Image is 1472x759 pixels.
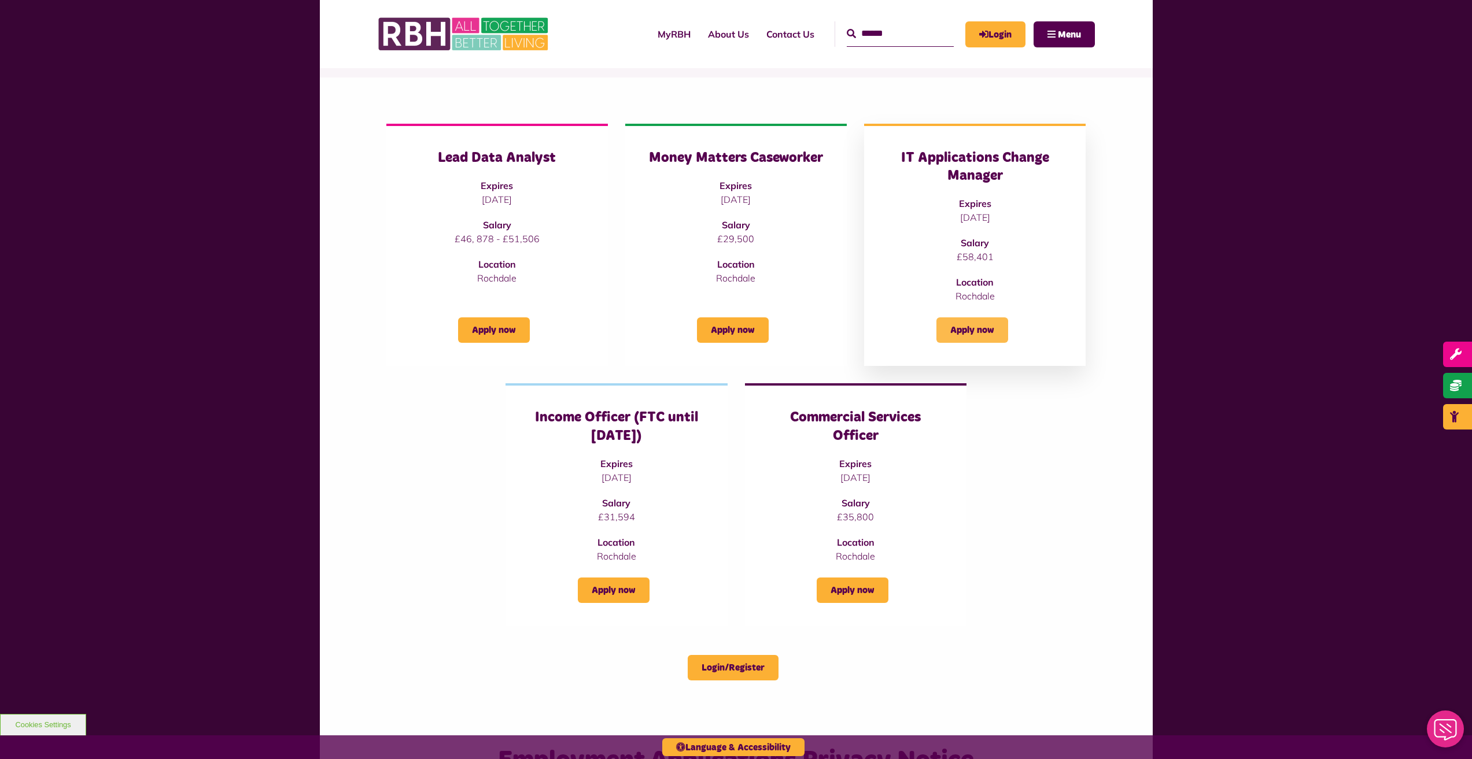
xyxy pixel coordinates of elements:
p: Rochdale [529,549,704,563]
span: Menu [1058,30,1081,39]
strong: Salary [722,219,750,231]
a: Contact Us [758,18,823,50]
p: [DATE] [887,210,1063,224]
p: [DATE] [648,192,824,206]
button: Navigation [1034,21,1095,47]
input: Search [847,21,954,46]
p: £31,594 [529,510,704,524]
a: Apply now [697,317,769,343]
strong: Expires [959,198,991,209]
p: Rochdale [768,549,943,563]
h3: Lead Data Analyst [409,149,585,167]
strong: Location [478,258,516,270]
a: About Us [699,18,758,50]
p: [DATE] [529,471,704,484]
strong: Expires [839,458,872,469]
strong: Salary [602,497,630,509]
strong: Salary [483,219,511,231]
a: Apply now [936,317,1008,343]
button: Language & Accessibility [662,738,805,756]
p: £58,401 [887,250,1063,264]
p: [DATE] [768,471,943,484]
img: RBH [378,12,551,57]
p: £29,500 [648,232,824,246]
p: Rochdale [887,289,1063,303]
h3: IT Applications Change Manager [887,149,1063,185]
a: Apply now [578,577,650,603]
strong: Location [597,536,635,548]
a: Apply now [458,317,530,343]
strong: Expires [600,458,633,469]
p: £35,800 [768,510,943,524]
a: MyRBH [649,18,699,50]
p: [DATE] [409,192,585,206]
strong: Expires [481,180,513,191]
strong: Location [956,276,994,288]
strong: Expires [720,180,752,191]
strong: Salary [842,497,870,509]
a: Apply now [817,577,888,603]
strong: Salary [961,237,989,249]
p: £46, 878 - £51,506 [409,232,585,246]
h3: Money Matters Caseworker [648,149,824,167]
a: Login/Register [688,655,779,680]
a: MyRBH [965,21,1025,47]
p: Rochdale [648,271,824,285]
strong: Location [717,258,755,270]
strong: Location [837,536,875,548]
h3: Income Officer (FTC until [DATE]) [529,409,704,445]
h3: Commercial Services Officer [768,409,943,445]
p: Rochdale [409,271,585,285]
iframe: Netcall Web Assistant for live chat [1420,707,1472,759]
